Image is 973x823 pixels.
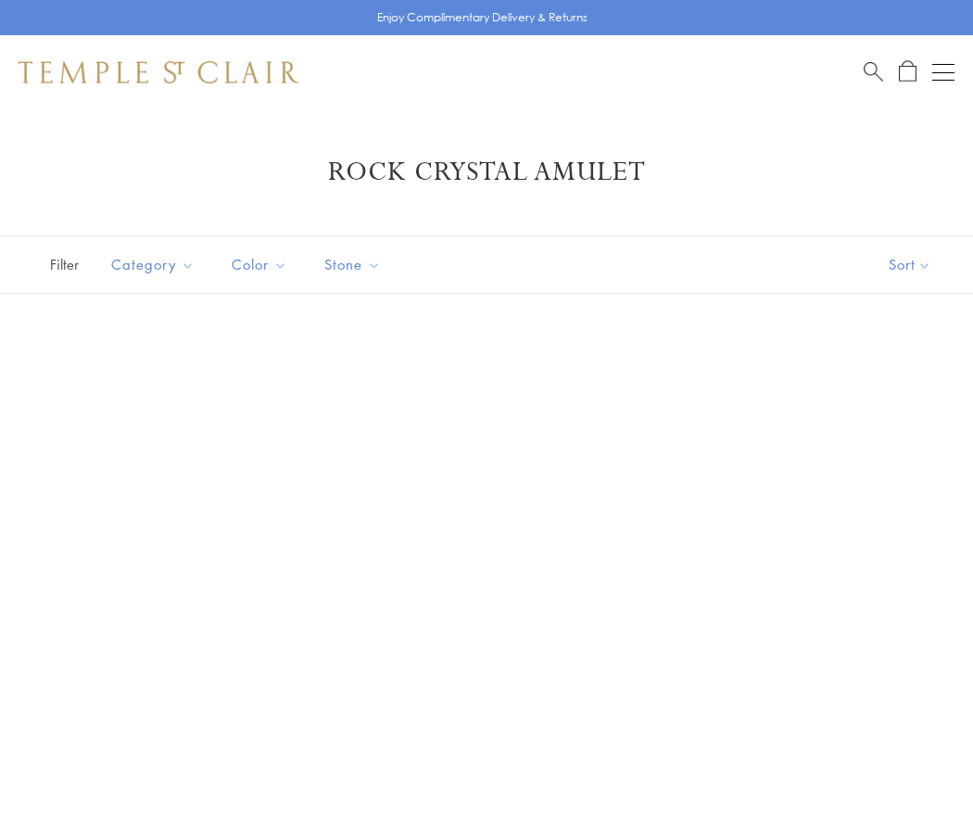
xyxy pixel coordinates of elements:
[377,8,588,27] p: Enjoy Complimentary Delivery & Returns
[932,61,954,83] button: Open navigation
[97,244,208,285] button: Category
[864,60,883,83] a: Search
[102,253,208,276] span: Category
[19,61,298,83] img: Temple St. Clair
[218,244,301,285] button: Color
[315,253,395,276] span: Stone
[899,60,916,83] a: Open Shopping Bag
[46,156,927,189] h1: Rock Crystal Amulet
[310,244,395,285] button: Stone
[222,253,301,276] span: Color
[847,236,973,293] button: Show sort by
